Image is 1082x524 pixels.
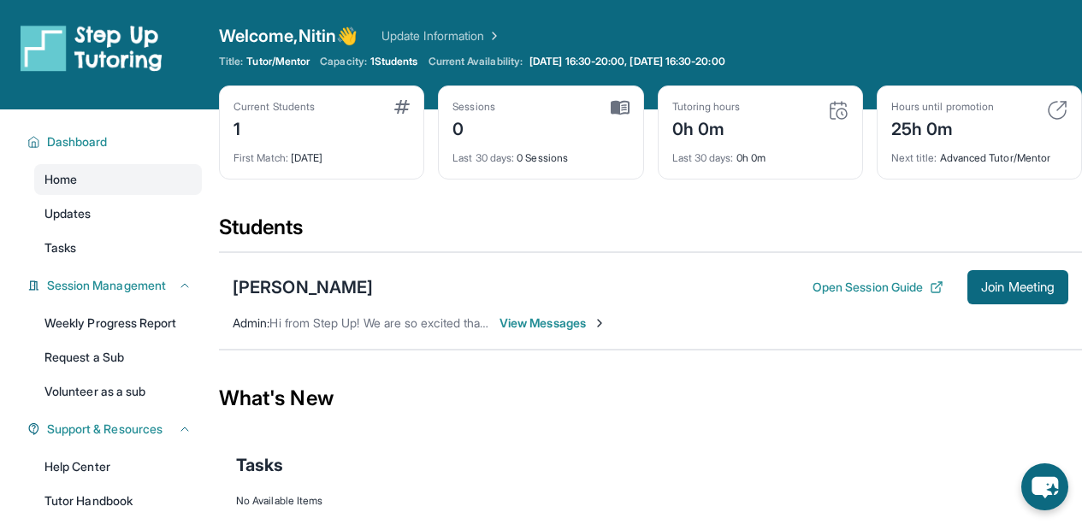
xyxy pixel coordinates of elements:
[381,27,501,44] a: Update Information
[34,451,202,482] a: Help Center
[234,141,410,165] div: [DATE]
[34,233,202,263] a: Tasks
[813,279,943,296] button: Open Session Guide
[234,114,315,141] div: 1
[44,171,77,188] span: Home
[34,198,202,229] a: Updates
[593,316,606,330] img: Chevron-Right
[246,55,310,68] span: Tutor/Mentor
[891,141,1067,165] div: Advanced Tutor/Mentor
[500,315,606,332] span: View Messages
[47,277,166,294] span: Session Management
[44,239,76,256] span: Tasks
[34,342,202,373] a: Request a Sub
[34,376,202,407] a: Volunteer as a sub
[219,214,1082,251] div: Students
[672,114,741,141] div: 0h 0m
[526,55,729,68] a: [DATE] 16:30-20:00, [DATE] 16:30-20:00
[981,282,1055,292] span: Join Meeting
[611,100,630,115] img: card
[40,277,192,294] button: Session Management
[219,24,358,48] span: Welcome, Nitin 👋
[1047,100,1067,121] img: card
[452,114,495,141] div: 0
[233,275,373,299] div: [PERSON_NAME]
[233,315,269,330] span: Admin :
[40,133,192,150] button: Dashboard
[672,151,734,164] span: Last 30 days :
[529,55,725,68] span: [DATE] 16:30-20:00, [DATE] 16:30-20:00
[236,494,1065,508] div: No Available Items
[234,100,315,114] div: Current Students
[47,133,108,150] span: Dashboard
[891,100,994,114] div: Hours until promotion
[34,486,202,516] a: Tutor Handbook
[967,270,1068,304] button: Join Meeting
[452,100,495,114] div: Sessions
[44,205,92,222] span: Updates
[219,361,1082,436] div: What's New
[891,151,937,164] span: Next title :
[236,453,283,477] span: Tasks
[40,421,192,438] button: Support & Resources
[672,100,741,114] div: Tutoring hours
[891,114,994,141] div: 25h 0m
[320,55,367,68] span: Capacity:
[429,55,523,68] span: Current Availability:
[34,164,202,195] a: Home
[452,141,629,165] div: 0 Sessions
[370,55,418,68] span: 1 Students
[828,100,848,121] img: card
[672,141,848,165] div: 0h 0m
[47,421,163,438] span: Support & Resources
[234,151,288,164] span: First Match :
[34,308,202,339] a: Weekly Progress Report
[452,151,514,164] span: Last 30 days :
[21,24,163,72] img: logo
[394,100,410,114] img: card
[1021,463,1068,510] button: chat-button
[219,55,243,68] span: Title:
[484,27,501,44] img: Chevron Right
